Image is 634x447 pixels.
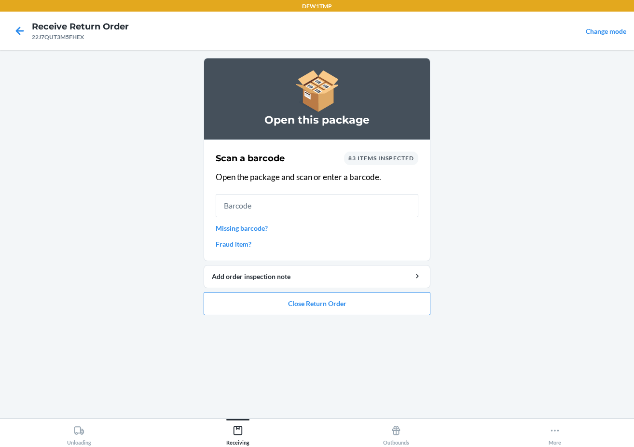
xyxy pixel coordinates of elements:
[302,2,332,11] p: DFW1TMP
[586,27,626,35] a: Change mode
[204,292,430,315] button: Close Return Order
[317,419,476,446] button: Outbounds
[216,239,418,249] a: Fraud item?
[159,419,317,446] button: Receiving
[549,421,561,446] div: More
[216,171,418,183] p: Open the package and scan or enter a barcode.
[383,421,409,446] div: Outbounds
[32,33,129,42] div: 22J7QUT3M5FHEX
[216,112,418,128] h3: Open this package
[226,421,249,446] div: Receiving
[32,20,129,33] h4: Receive Return Order
[216,223,418,233] a: Missing barcode?
[216,194,418,217] input: Barcode
[212,271,422,281] div: Add order inspection note
[348,154,414,162] span: 83 items inspected
[216,152,285,165] h2: Scan a barcode
[204,265,430,288] button: Add order inspection note
[67,421,91,446] div: Unloading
